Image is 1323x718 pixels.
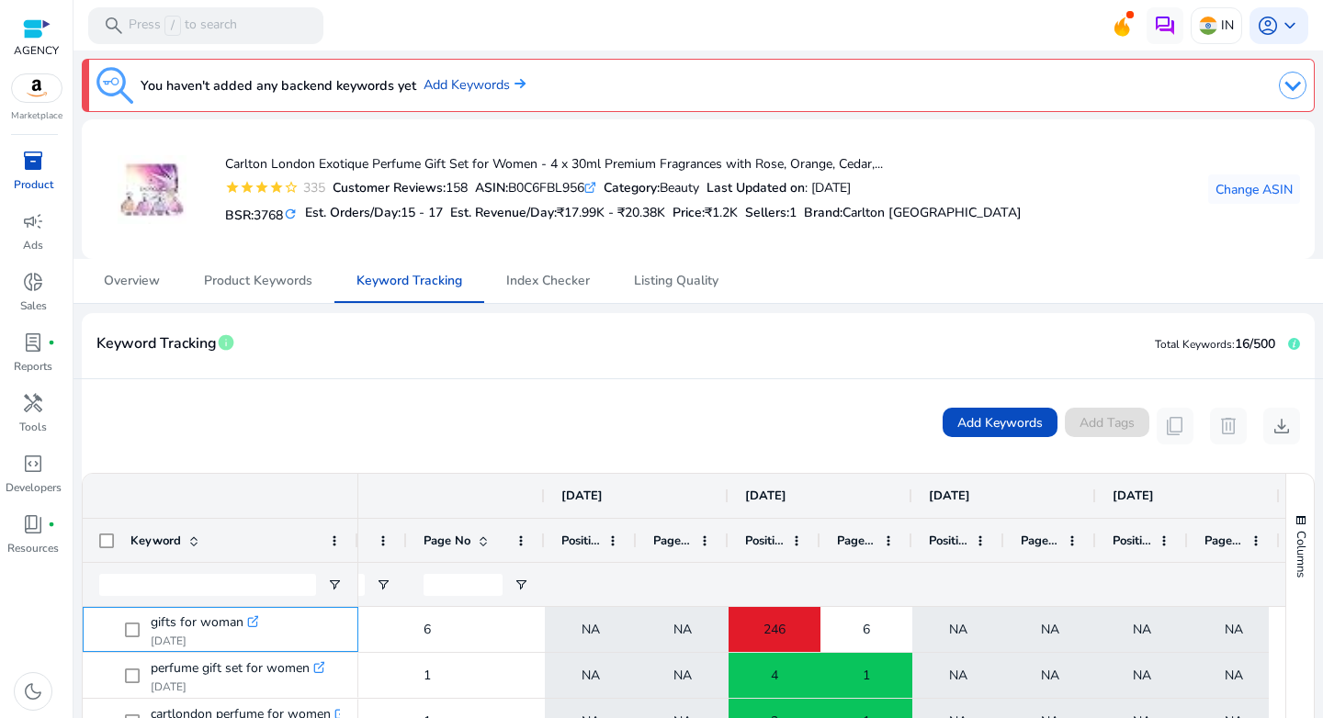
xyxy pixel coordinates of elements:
[424,75,526,95] a: Add Keywords
[1199,17,1217,35] img: in.svg
[673,611,692,648] span: NA
[450,206,665,221] h5: Est. Revenue/Day:
[269,180,284,195] mat-icon: star
[12,74,62,102] img: amazon.svg
[14,358,52,375] p: Reports
[20,297,47,314] p: Sales
[763,611,786,648] span: 246
[333,179,446,196] b: Customer Reviews:
[204,275,312,287] span: Product Keywords
[1204,533,1243,549] span: Page No
[745,206,797,221] h5: Sellers:
[130,533,181,549] span: Keyword
[424,667,431,684] span: 1
[217,333,235,352] span: info
[1041,611,1059,648] span: NA
[653,533,692,549] span: Page No
[424,621,431,638] span: 6
[283,206,298,223] mat-icon: refresh
[1113,533,1151,549] span: Position
[804,206,1022,221] h5: :
[23,237,43,253] p: Ads
[1293,531,1309,578] span: Columns
[1263,408,1300,444] button: download
[863,656,870,694] span: 1
[1155,337,1235,352] span: Total Keywords:
[141,74,416,96] h3: You haven't added any backend keywords yet
[164,16,181,36] span: /
[1021,533,1059,549] span: Page No
[1279,15,1301,37] span: keyboard_arrow_down
[949,656,967,694] span: NA
[1133,656,1151,694] span: NA
[1133,611,1151,648] span: NA
[1271,415,1293,437] span: download
[673,656,692,694] span: NA
[14,42,59,59] p: AGENCY
[929,533,967,549] span: Position
[14,176,53,193] p: Product
[514,578,528,592] button: Open Filter Menu
[225,157,1022,173] h4: Carlton London Exotique Perfume Gift Set for Women - 4 x 30ml Premium Fragrances with Rose, Orang...
[929,488,970,504] span: [DATE]
[284,180,299,195] mat-icon: star_border
[225,180,240,195] mat-icon: star
[1113,488,1154,504] span: [DATE]
[1041,656,1059,694] span: NA
[771,656,778,694] span: 4
[424,574,503,596] input: Page No Filter Input
[604,178,699,197] div: Beauty
[705,204,738,221] span: ₹1.2K
[837,533,876,549] span: Page No
[299,178,325,197] div: 335
[949,611,967,648] span: NA
[22,392,44,414] span: handyman
[327,578,342,592] button: Open Filter Menu
[129,16,237,36] p: Press to search
[745,533,784,549] span: Position
[22,453,44,475] span: code_blocks
[863,611,870,648] span: 6
[19,419,47,435] p: Tools
[673,206,738,221] h5: Price:
[634,275,718,287] span: Listing Quality
[557,204,665,221] span: ₹17.99K - ₹20.38K
[561,533,600,549] span: Position
[475,179,508,196] b: ASIN:
[7,540,59,556] p: Resources
[582,611,600,648] span: NA
[804,204,840,221] span: Brand
[401,204,443,221] span: 15 - 17
[1225,656,1243,694] span: NA
[22,150,44,172] span: inventory_2
[582,656,600,694] span: NA
[48,339,55,346] span: fiber_manual_record
[475,178,596,197] div: B0C6FBL956
[1208,174,1300,204] button: Change ASIN
[22,331,44,353] span: lab_profile
[561,488,603,504] span: [DATE]
[333,178,468,197] div: 158
[22,210,44,232] span: campaign
[707,178,851,197] div: : [DATE]
[6,479,62,496] p: Developers
[151,679,324,694] p: [DATE]
[1221,9,1234,41] p: IN
[356,275,462,287] span: Keyword Tracking
[22,513,44,535] span: book_4
[22,680,44,702] span: dark_mode
[1225,611,1243,648] span: NA
[1257,15,1279,37] span: account_circle
[957,413,1043,432] span: Add Keywords
[118,155,187,224] img: 41Z+8r+6uSL._SS40_.jpg
[842,204,1022,221] span: Carlton [GEOGRAPHIC_DATA]
[240,180,254,195] mat-icon: star
[1235,335,1275,353] span: 16/500
[943,408,1057,437] button: Add Keywords
[510,78,526,89] img: arrow-right.svg
[151,610,243,635] span: gifts for woman
[96,67,133,104] img: keyword-tracking.svg
[11,109,62,123] p: Marketplace
[48,521,55,528] span: fiber_manual_record
[745,488,786,504] span: [DATE]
